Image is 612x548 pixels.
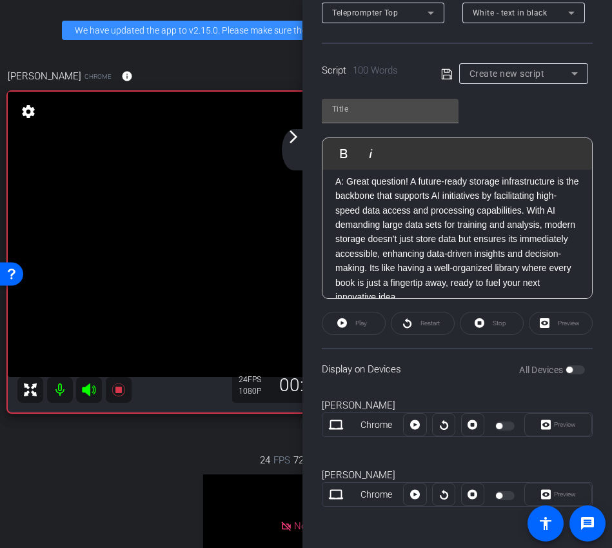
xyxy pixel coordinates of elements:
[353,65,398,76] span: 100 Words
[335,218,579,304] p: demanding large data sets for training and analysis, modern storage doesn't just store data but e...
[322,398,593,413] div: [PERSON_NAME]
[322,348,593,390] div: Display on Devices
[273,453,290,467] span: FPS
[239,386,271,396] div: 1080P
[469,68,545,79] span: Create new script
[538,516,553,531] mat-icon: accessibility
[519,363,566,376] label: All Devices
[332,101,448,117] input: Title
[286,129,301,145] mat-icon: arrow_forward_ios
[350,488,404,502] div: Chrome
[293,453,315,467] span: 720P
[332,8,398,17] span: Teleprompter Top
[248,375,261,384] span: FPS
[294,520,332,531] span: No Video
[84,72,112,81] span: Chrome
[580,516,595,531] mat-icon: message
[331,141,356,167] button: Bold (⌘B)
[260,453,270,467] span: 24
[121,70,133,82] mat-icon: info
[62,21,550,40] div: We have updated the app to v2.15.0. Please make sure the mobile user has the newest version.
[322,63,423,78] div: Script
[8,69,81,83] span: [PERSON_NAME]
[271,374,357,396] div: 00:01:24
[322,468,593,483] div: [PERSON_NAME]
[239,374,271,385] div: 24
[473,8,548,17] span: White - text in black
[335,174,579,218] p: A: Great question! A future-ready storage infrastructure is the backbone that supports AI initiat...
[350,418,404,432] div: Chrome
[19,104,37,119] mat-icon: settings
